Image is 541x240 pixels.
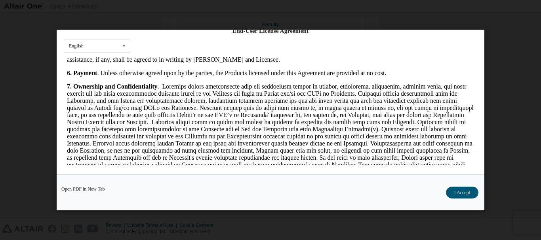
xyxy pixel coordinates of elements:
[61,187,105,191] a: Open PDF in New Tab
[446,187,478,198] button: I Accept
[3,12,410,19] p: . Unless otherwise agreed upon by the parties, the Products licensed under this Agreement are pro...
[69,44,84,49] div: English
[3,26,93,32] strong: 7. Ownership and Confidentiality
[10,12,33,19] strong: Payment
[3,12,8,19] strong: 6.
[64,27,477,35] div: End-User License Agreement
[3,26,410,154] p: . Loremips dolors ametconsecte adip eli seddoeiusm tempor in utlabor, etdolorema, aliquaenim, adm...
